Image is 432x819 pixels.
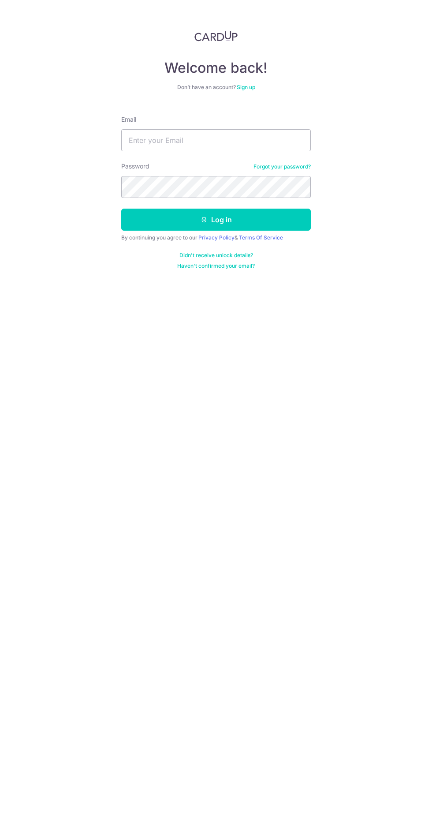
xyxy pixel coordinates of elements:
[121,59,311,77] h4: Welcome back!
[237,84,255,90] a: Sign up
[239,234,283,241] a: Terms Of Service
[121,209,311,231] button: Log in
[121,234,311,241] div: By continuing you agree to our &
[121,162,149,171] label: Password
[177,262,255,269] a: Haven't confirmed your email?
[198,234,235,241] a: Privacy Policy
[253,163,311,170] a: Forgot your password?
[121,84,311,91] div: Don’t have an account?
[121,129,311,151] input: Enter your Email
[179,252,253,259] a: Didn't receive unlock details?
[194,31,238,41] img: CardUp Logo
[121,115,136,124] label: Email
